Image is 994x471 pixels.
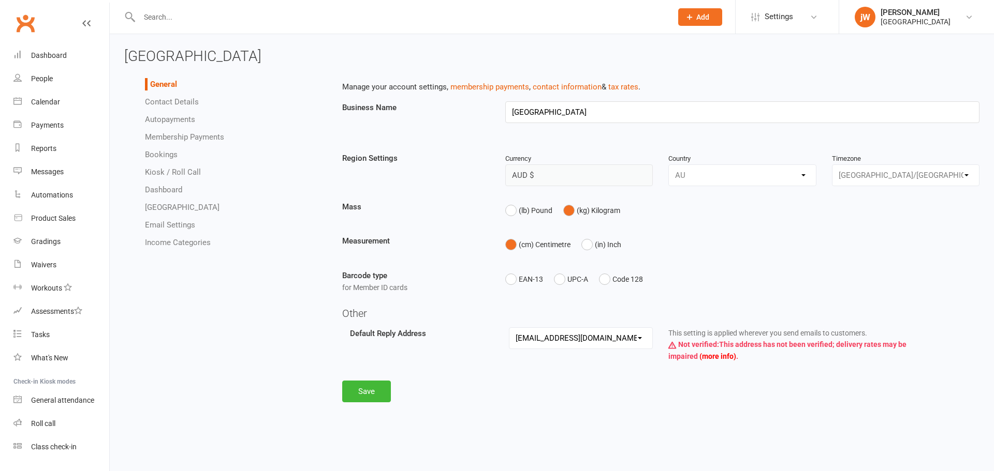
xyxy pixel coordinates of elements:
[13,184,109,207] a: Automations
[13,90,109,114] a: Calendar
[832,158,861,159] label: Timezone
[31,121,64,129] div: Payments
[668,158,691,159] label: Country
[678,8,722,26] button: Add
[599,269,643,289] button: Code 128
[505,201,552,220] button: (lb) Pound
[31,214,76,222] div: Product Sales
[31,396,94,404] div: General attendance
[31,307,82,315] div: Assessments
[145,220,195,230] a: Email Settings
[13,207,109,230] a: Product Sales
[554,269,588,289] button: UPC-A
[342,152,398,164] label: Region Settings
[145,168,201,177] a: Kiosk / Roll Call
[145,150,178,159] a: Bookings
[31,443,77,451] div: Class check-in
[13,300,109,323] a: Assessments
[342,381,391,402] button: Save
[668,336,907,364] span: This address has not been verified; delivery rates may be impaired .
[13,277,109,300] a: Workouts
[696,13,709,21] span: Add
[13,114,109,137] a: Payments
[31,168,64,176] div: Messages
[661,327,926,362] div: This setting is applied wherever you send emails to customers.
[31,419,55,428] div: Roll call
[31,191,73,199] div: Automations
[350,327,426,340] label: Default Reply Address
[13,323,109,346] a: Tasks
[145,97,199,107] a: Contact Details
[31,284,62,292] div: Workouts
[145,115,195,124] a: Autopayments
[881,17,951,26] div: [GEOGRAPHIC_DATA]
[563,201,620,220] button: (kg) Kilogram
[145,132,224,142] a: Membership Payments
[533,82,602,92] a: contact information
[342,282,490,293] div: for Member ID cards
[881,8,951,17] div: [PERSON_NAME]
[145,203,220,212] a: [GEOGRAPHIC_DATA]
[31,144,56,153] div: Reports
[13,160,109,184] a: Messages
[145,238,211,247] a: Income Categories
[342,81,980,93] p: Manage your account settings, , & .
[13,44,109,67] a: Dashboard
[13,253,109,277] a: Waivers
[31,261,56,269] div: Waivers
[581,235,621,254] button: (in) Inch
[12,10,38,36] a: Clubworx
[765,5,793,28] span: Settings
[31,354,68,362] div: What's New
[31,51,67,59] div: Dashboard
[505,269,543,289] button: EAN-13
[31,98,60,106] div: Calendar
[608,82,638,92] a: tax rates
[342,101,397,114] label: Business Name
[13,389,109,412] a: General attendance kiosk mode
[13,67,109,90] a: People
[124,48,261,65] span: [GEOGRAPHIC_DATA]
[505,235,571,254] button: (cm) Centimetre
[505,154,531,164] label: Currency
[13,230,109,253] a: Gradings
[342,235,390,247] label: Measurement
[13,435,109,459] a: Class kiosk mode
[150,80,177,89] a: General
[342,269,387,282] label: Barcode type
[31,237,61,246] div: Gradings
[13,412,109,435] a: Roll call
[13,137,109,160] a: Reports
[450,82,529,92] a: membership payments
[855,7,875,27] div: jW
[13,346,109,370] a: What's New
[145,185,182,194] a: Dashboard
[342,201,361,213] label: Mass
[31,74,53,83] div: People
[342,308,980,319] h4: Other
[678,340,719,348] strong: Not verified:
[31,330,50,339] div: Tasks
[698,352,736,360] a: (more info)
[136,10,665,24] input: Search...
